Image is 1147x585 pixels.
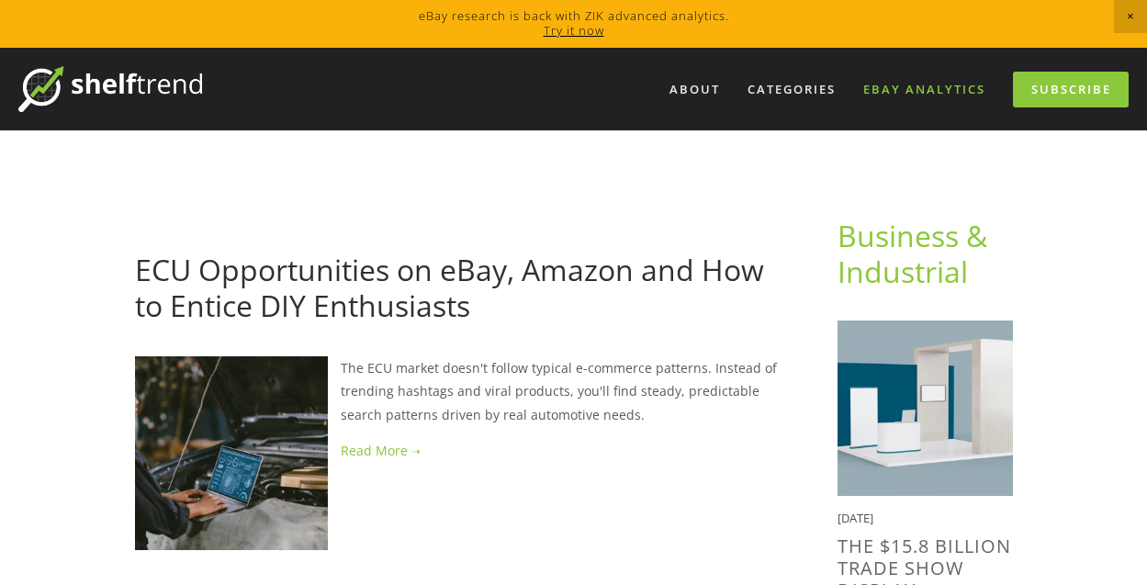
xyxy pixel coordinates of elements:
a: eBay Analytics [851,74,997,105]
a: Try it now [544,22,604,39]
div: Categories [736,74,848,105]
a: About [658,74,732,105]
img: ShelfTrend [18,66,202,112]
a: Business & Industrial [838,216,995,290]
a: ECU Opportunities on eBay, Amazon and How to Entice DIY Enthusiasts [135,250,764,324]
p: The ECU market doesn't follow typical e-commerce patterns. Instead of trending hashtags and viral... [135,356,779,426]
time: [DATE] [838,510,873,526]
a: Subscribe [1013,72,1129,107]
a: [DATE] [135,221,176,239]
img: The $15.8 Billion Trade Show Display Opportunity: How to Profit from selling in 2025 [838,321,1013,496]
img: ECU Opportunities on eBay, Amazon and How to Entice DIY Enthusiasts [135,356,328,549]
